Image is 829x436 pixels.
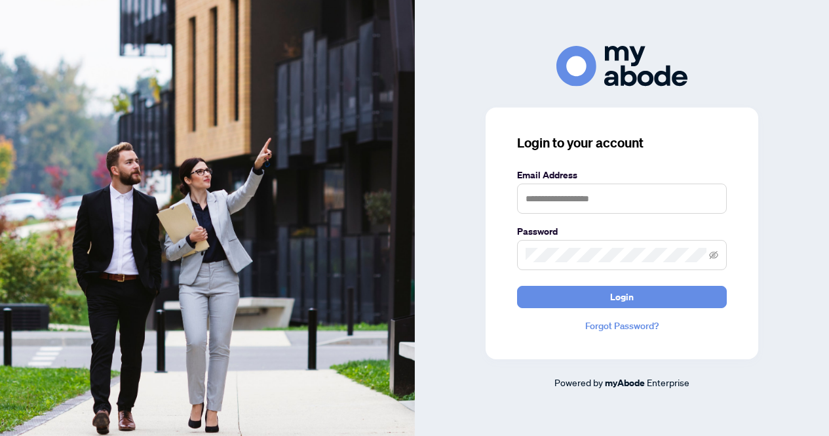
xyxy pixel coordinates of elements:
img: ma-logo [556,46,687,86]
span: Login [610,287,634,307]
span: eye-invisible [709,250,718,260]
label: Email Address [517,168,727,182]
a: Forgot Password? [517,319,727,333]
span: Enterprise [647,376,689,388]
h3: Login to your account [517,134,727,152]
label: Password [517,224,727,239]
button: Login [517,286,727,308]
span: Powered by [554,376,603,388]
a: myAbode [605,376,645,390]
